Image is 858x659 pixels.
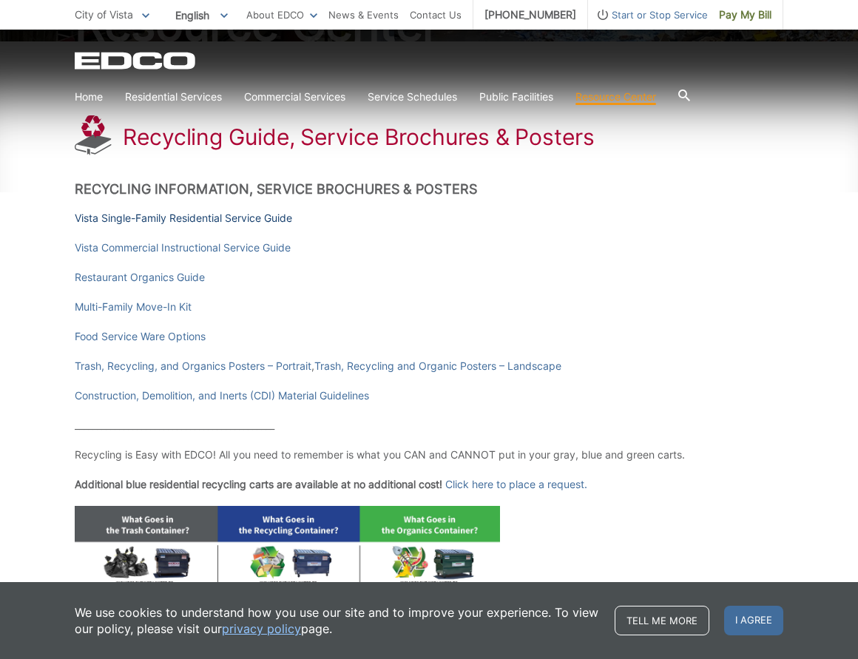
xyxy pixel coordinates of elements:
[75,417,783,433] p: _____________________________________________
[75,328,206,345] a: Food Service Ware Options
[328,7,399,23] a: News & Events
[75,269,205,285] a: Restaurant Organics Guide
[479,89,553,105] a: Public Facilities
[244,89,345,105] a: Commercial Services
[615,606,709,635] a: Tell me more
[445,476,587,493] a: Click here to place a request.
[75,604,600,637] p: We use cookies to understand how you use our site and to improve your experience. To view our pol...
[75,8,133,21] span: City of Vista
[222,621,301,637] a: privacy policy
[123,124,595,150] h1: Recycling Guide, Service Brochures & Posters
[75,89,103,105] a: Home
[575,89,656,105] a: Resource Center
[75,181,783,197] h2: Recycling Information, Service Brochures & Posters
[410,7,462,23] a: Contact Us
[719,7,771,23] span: Pay My Bill
[75,299,192,315] a: Multi-Family Move-In Kit
[75,240,291,256] a: Vista Commercial Instructional Service Guide
[368,89,457,105] a: Service Schedules
[75,388,369,404] a: Construction, Demolition, and Inerts (CDI) Material Guidelines
[724,606,783,635] span: I agree
[75,52,197,70] a: EDCD logo. Return to the homepage.
[75,210,292,226] a: Vista Single-Family Residential Service Guide
[75,478,442,490] strong: Additional blue residential recycling carts are available at no additional cost!
[125,89,222,105] a: Residential Services
[75,358,783,374] p: ,
[75,358,311,374] a: Trash, Recycling, and Organics Posters – Portrait
[75,447,783,463] p: Recycling is Easy with EDCO! All you need to remember is what you CAN and CANNOT put in your gray...
[314,358,561,374] a: Trash, Recycling and Organic Posters – Landscape
[164,3,239,27] span: English
[246,7,317,23] a: About EDCO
